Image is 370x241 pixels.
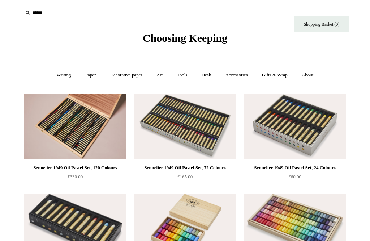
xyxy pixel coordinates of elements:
a: Desk [195,66,218,85]
a: Accessories [219,66,254,85]
a: Sennelier 1949 Oil Pastel Set, 120 Colours Sennelier 1949 Oil Pastel Set, 120 Colours [24,94,126,159]
a: Shopping Basket (0) [294,16,349,32]
a: Gifts & Wrap [255,66,294,85]
a: Sennelier 1949 Oil Pastel Set, 72 Colours £165.00 [134,163,236,193]
a: Sennelier 1949 Oil Pastel Set, 72 Colours Sennelier 1949 Oil Pastel Set, 72 Colours [134,94,236,159]
a: Sennelier 1949 Oil Pastel Set, 24 Colours £60.00 [244,163,346,193]
img: Sennelier 1949 Oil Pastel Set, 72 Colours [134,94,236,159]
img: Sennelier 1949 Oil Pastel Set, 120 Colours [24,94,126,159]
a: Writing [50,66,78,85]
span: Choosing Keeping [143,32,227,44]
a: About [295,66,320,85]
a: Tools [171,66,194,85]
span: £60.00 [288,174,301,179]
div: Sennelier 1949 Oil Pastel Set, 24 Colours [245,163,344,172]
div: Sennelier 1949 Oil Pastel Set, 120 Colours [26,163,125,172]
div: Sennelier 1949 Oil Pastel Set, 72 Colours [135,163,235,172]
span: £165.00 [177,174,193,179]
img: Sennelier 1949 Oil Pastel Set, 24 Colours [244,94,346,159]
a: Decorative paper [104,66,149,85]
a: Choosing Keeping [143,38,227,43]
a: Art [150,66,169,85]
a: Sennelier 1949 Oil Pastel Set, 120 Colours £330.00 [24,163,126,193]
span: £330.00 [68,174,83,179]
a: Sennelier 1949 Oil Pastel Set, 24 Colours Sennelier 1949 Oil Pastel Set, 24 Colours [244,94,346,159]
a: Paper [79,66,103,85]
